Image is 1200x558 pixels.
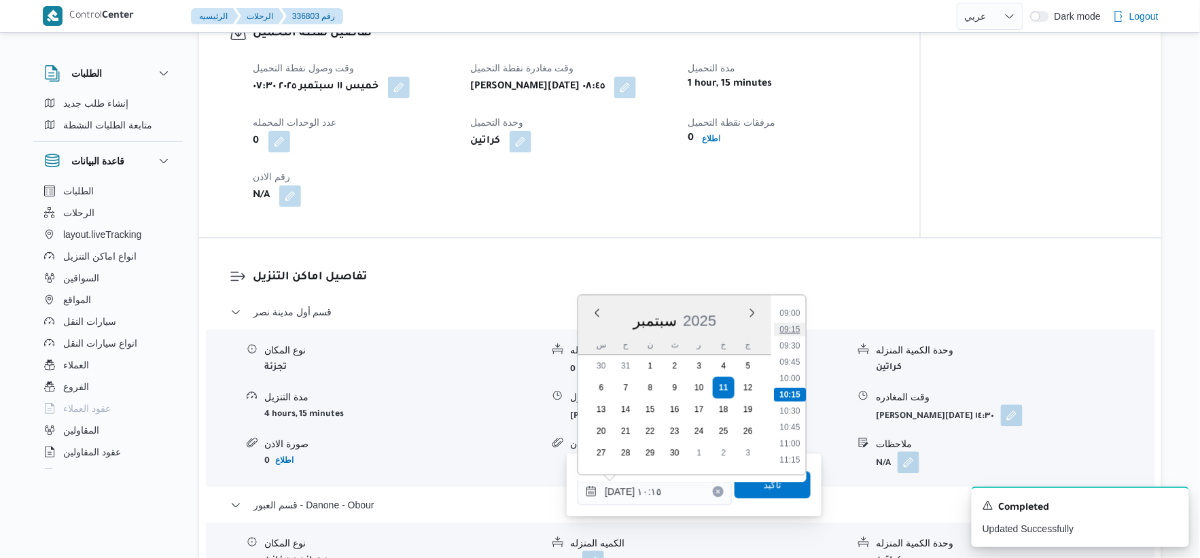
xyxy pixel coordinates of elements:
[688,63,735,73] span: مدة التحميل
[470,63,574,73] span: وقت مغادرة نقطة التحميل
[63,422,99,438] span: المقاولين
[230,304,1131,320] button: قسم أول مدينة نصر
[590,377,612,398] div: day-6
[639,420,661,442] div: day-22
[713,355,735,377] div: day-4
[774,387,806,401] li: 10:15
[983,499,1178,517] div: Notification
[63,444,121,460] span: عقود المقاولين
[696,130,726,147] button: اطلاع
[63,466,120,482] span: اجهزة التليفون
[775,436,806,450] li: 11:00
[737,377,759,398] div: day-12
[39,180,177,202] button: الطلبات
[281,8,343,24] button: 336803 رقم
[63,226,141,243] span: layout.liveTracking
[633,311,677,330] div: Button. Open the month selector. سبتمبر is currently selected.
[1129,8,1159,24] span: Logout
[275,455,294,465] b: اطلاع
[63,183,94,199] span: الطلبات
[688,377,710,398] div: day-10
[876,437,1153,451] div: ملاحظات
[253,304,332,320] span: قسم أول مدينة نصر
[253,268,1131,287] h3: تفاصيل اماكن التنزيل
[206,330,1154,487] div: قسم أول مدينة نصر
[639,377,661,398] div: day-8
[570,412,685,421] b: [PERSON_NAME][DATE] ١٠:١٥
[713,398,735,420] div: day-18
[590,420,612,442] div: day-20
[639,398,661,420] div: day-15
[253,497,374,513] span: قسم العبور - Danone - Obour
[876,412,994,421] b: [PERSON_NAME][DATE] ١٤:٣٠
[590,442,612,464] div: day-27
[39,463,177,485] button: اجهزة التليفون
[775,355,806,368] li: 09:45
[470,133,500,150] b: كراتين
[876,363,902,372] b: كراتين
[63,335,137,351] span: انواع سيارات النقل
[470,117,523,128] span: وحدة التحميل
[39,419,177,441] button: المقاولين
[253,133,259,150] b: 0
[33,92,183,141] div: الطلبات
[775,404,806,417] li: 10:30
[775,306,806,319] li: 09:00
[688,130,694,147] b: 0
[253,63,355,73] span: وقت وصول نفطة التحميل
[102,11,134,22] b: Center
[264,437,542,451] div: صورة الاذن
[615,442,637,464] div: day-28
[688,76,772,92] b: 1 hour, 15 minutes
[71,153,124,169] h3: قاعدة البيانات
[570,343,847,358] div: الكميه المنزله
[63,95,128,111] span: إنشاء طلب جديد
[253,24,889,43] h3: تفاصيل نقطة التحميل
[44,65,172,82] button: الطلبات
[39,202,177,224] button: الرحلات
[775,420,806,434] li: 10:45
[570,437,847,451] div: رقم الاذن
[664,377,686,398] div: day-9
[39,354,177,376] button: العملاء
[664,420,686,442] div: day-23
[270,452,299,468] button: اطلاع
[63,117,152,133] span: متابعة الطلبات النشطة
[71,65,102,82] h3: الطلبات
[39,92,177,114] button: إنشاء طلب جديد
[570,390,847,404] div: وقت الوصول
[775,338,806,352] li: 09:30
[191,8,239,24] button: الرئيسيه
[983,522,1178,536] p: Updated Successfully
[39,441,177,463] button: عقود المقاولين
[264,390,542,404] div: مدة التنزيل
[639,355,661,377] div: day-1
[63,270,99,286] span: السواقين
[615,377,637,398] div: day-7
[63,400,111,417] span: عقود العملاء
[664,335,686,354] div: ث
[39,224,177,245] button: layout.liveTracking
[63,379,89,395] span: الفروع
[775,371,806,385] li: 10:00
[570,365,576,374] b: 0
[615,355,637,377] div: day-31
[688,398,710,420] div: day-17
[590,355,612,377] div: day-30
[44,153,172,169] button: قاعدة البيانات
[63,248,137,264] span: انواع اماكن التنزيل
[713,442,735,464] div: day-2
[684,312,717,329] span: 2025
[1108,3,1164,30] button: Logout
[737,355,759,377] div: day-5
[592,307,603,318] button: Previous Month
[578,478,732,505] input: Press the down key to enter a popover containing a calendar. Press the escape key to close the po...
[33,180,183,474] div: قاعدة البيانات
[590,398,612,420] div: day-13
[39,289,177,311] button: المواقع
[737,398,759,420] div: day-19
[470,79,605,95] b: [PERSON_NAME][DATE] ٠٨:٤٥
[39,332,177,354] button: انواع سيارات النقل
[876,343,1153,358] div: وحدة الكمية المنزله
[713,420,735,442] div: day-25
